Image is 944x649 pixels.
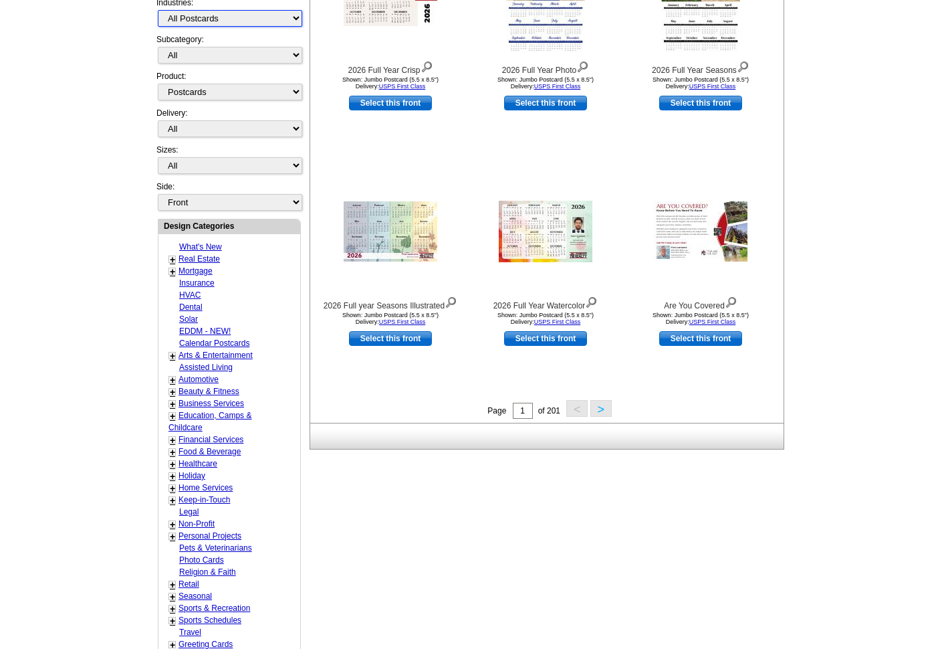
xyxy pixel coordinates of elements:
a: + [170,447,175,458]
a: Business Services [179,399,244,408]
img: Are You Covered [654,201,747,262]
a: + [170,435,175,446]
a: USPS First Class [689,83,736,90]
a: Food & Beverage [179,447,241,456]
a: Beauty & Fitness [179,387,239,396]
a: Non-Profit [179,519,215,529]
div: 2026 Full year Seasons Illustrated [317,294,464,312]
img: view design details [725,294,737,308]
div: Shown: Jumbo Postcard (5.5 x 8.5") Delivery: [317,312,464,325]
a: Photo Cards [179,555,224,565]
a: + [170,616,175,626]
a: Healthcare [179,459,217,468]
div: Shown: Jumbo Postcard (5.5 x 8.5") Delivery: [627,76,774,90]
img: view design details [737,58,749,73]
a: Holiday [179,471,205,480]
a: USPS First Class [379,83,426,90]
div: Shown: Jumbo Postcard (5.5 x 8.5") Delivery: [472,312,619,325]
div: Sizes: [156,144,301,181]
a: + [170,483,175,494]
a: USPS First Class [534,318,581,325]
a: Retail [179,579,199,589]
a: Pets & Veterinarians [179,543,252,553]
a: use this design [504,96,587,110]
div: Are You Covered [627,294,774,312]
a: Dental [179,302,203,312]
a: Financial Services [179,435,243,444]
span: of 201 [538,406,560,415]
a: USPS First Class [379,318,426,325]
a: + [170,387,175,397]
a: + [170,531,175,542]
a: + [170,495,175,506]
a: use this design [504,331,587,346]
img: view design details [421,58,433,73]
a: Sports Schedules [179,616,241,625]
div: 2026 Full Year Watercolor [472,294,619,312]
a: Insurance [179,278,215,288]
a: use this design [349,96,432,110]
a: + [170,579,175,590]
div: 2026 Full Year Crisp [317,58,464,76]
a: Sports & Recreation [179,604,250,613]
div: Shown: Jumbo Postcard (5.5 x 8.5") Delivery: [627,312,774,325]
a: + [170,266,175,277]
a: use this design [659,331,742,346]
a: Mortgage [179,266,213,276]
div: Side: [156,181,301,212]
div: Product: [156,70,301,107]
a: + [170,399,175,409]
a: Greeting Cards [179,640,233,649]
a: USPS First Class [534,83,581,90]
a: Arts & Entertainment [179,351,253,360]
img: view design details [585,294,598,308]
iframe: LiveChat chat widget [677,338,944,649]
a: + [170,604,175,614]
a: + [170,254,175,265]
div: Subcategory: [156,33,301,70]
a: Religion & Faith [179,567,236,577]
a: + [170,411,175,422]
button: < [566,400,588,417]
button: > [590,400,612,417]
a: use this design [659,96,742,110]
div: 2026 Full Year Seasons [627,58,774,76]
a: Solar [179,314,198,324]
a: + [170,519,175,530]
a: What's New [179,242,222,252]
a: Calendar Postcards [179,339,249,348]
a: HVAC [179,290,201,300]
div: Shown: Jumbo Postcard (5.5 x 8.5") Delivery: [317,76,464,90]
a: use this design [349,331,432,346]
a: + [170,375,175,385]
img: view design details [576,58,589,73]
a: Education, Camps & Childcare [168,411,251,432]
a: Seasonal [179,591,212,601]
a: EDDM - NEW! [179,327,231,336]
span: Page [487,406,506,415]
a: + [170,351,175,361]
a: Keep-in-Touch [179,495,230,504]
img: 2026 Full year Seasons Illustrated [344,201,437,262]
img: 2026 Full Year Watercolor [499,201,592,262]
a: Personal Projects [179,531,241,541]
a: + [170,591,175,602]
a: Automotive [179,375,219,384]
a: Real Estate [179,254,220,264]
div: 2026 Full Year Photo [472,58,619,76]
a: Legal [179,507,199,517]
a: Assisted Living [179,363,233,372]
a: USPS First Class [689,318,736,325]
a: Home Services [179,483,233,492]
div: Delivery: [156,107,301,144]
div: Shown: Jumbo Postcard (5.5 x 8.5") Delivery: [472,76,619,90]
img: view design details [445,294,457,308]
a: Travel [179,628,201,637]
div: Design Categories [158,219,300,232]
a: + [170,471,175,482]
a: + [170,459,175,470]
